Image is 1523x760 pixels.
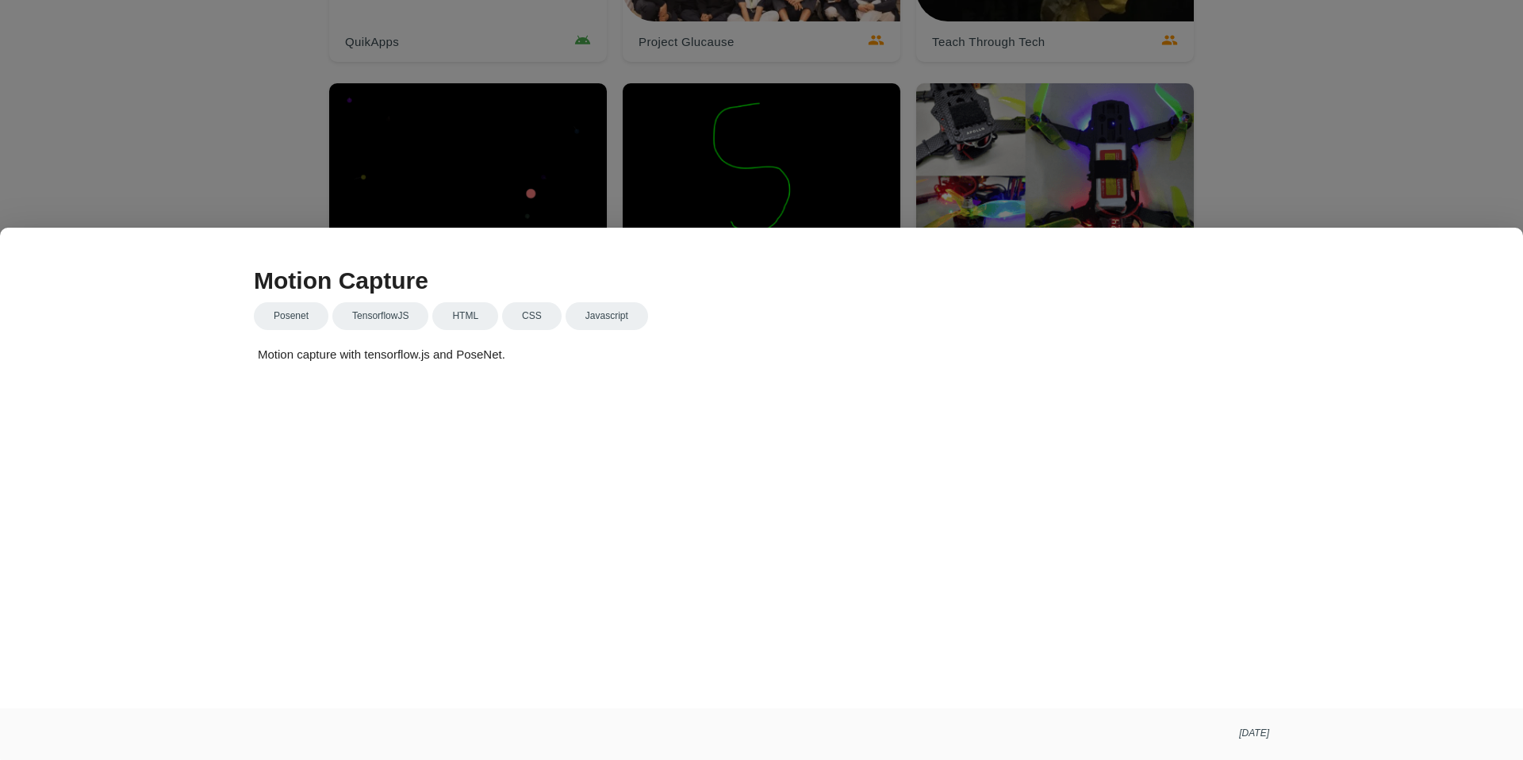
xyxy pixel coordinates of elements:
[522,310,542,321] span: CSS
[254,346,1269,364] p: Motion capture with tensorflow.js and PoseNet.
[585,310,628,321] span: Javascript
[274,310,309,321] span: Posenet
[254,267,428,294] span: Motion Capture
[352,310,409,321] span: TensorflowJS
[452,310,478,321] span: HTML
